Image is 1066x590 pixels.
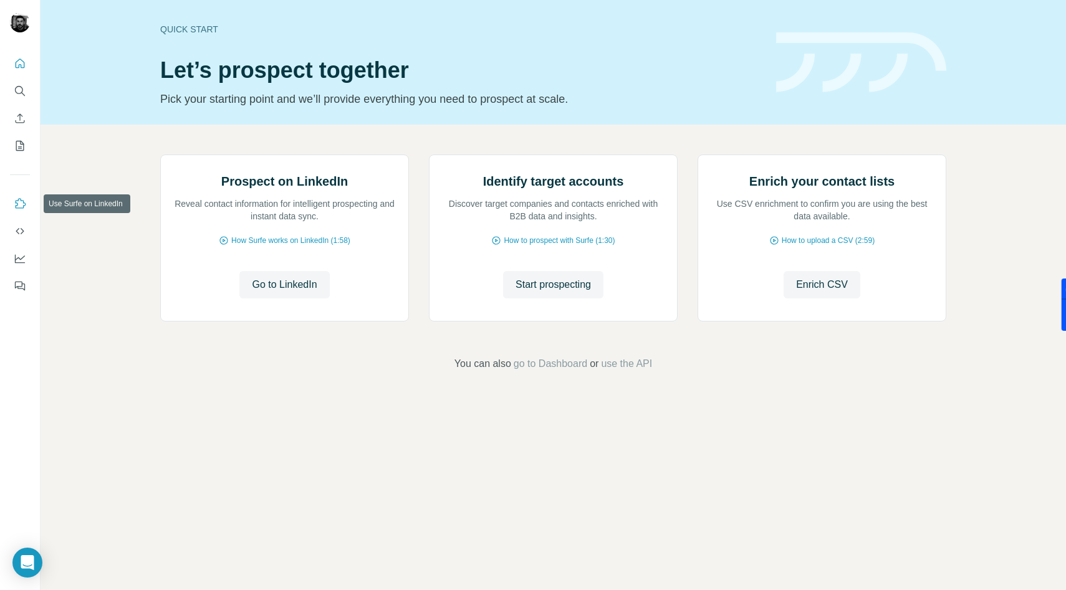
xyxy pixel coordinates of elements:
[160,58,761,83] h1: Let’s prospect together
[782,235,875,246] span: How to upload a CSV (2:59)
[173,197,396,222] p: Reveal contact information for intelligent prospecting and instant data sync.
[10,275,30,297] button: Feedback
[796,277,848,292] span: Enrich CSV
[10,52,30,75] button: Quick start
[504,235,615,246] span: How to prospect with Surfe (1:30)
[10,247,30,270] button: Dashboard
[10,135,30,157] button: My lists
[10,193,30,215] button: Use Surfe on LinkedIn
[10,107,30,130] button: Enrich CSV
[516,277,591,292] span: Start prospecting
[221,173,348,190] h2: Prospect on LinkedIn
[454,356,511,371] span: You can also
[776,32,946,93] img: banner
[10,220,30,242] button: Use Surfe API
[784,271,860,298] button: Enrich CSV
[12,548,42,578] div: Open Intercom Messenger
[160,23,761,36] div: Quick start
[514,356,587,371] button: go to Dashboard
[252,277,317,292] span: Go to LinkedIn
[10,80,30,102] button: Search
[239,271,329,298] button: Go to LinkedIn
[601,356,652,371] button: use the API
[503,271,603,298] button: Start prospecting
[231,235,350,246] span: How Surfe works on LinkedIn (1:58)
[749,173,895,190] h2: Enrich your contact lists
[483,173,624,190] h2: Identify target accounts
[160,90,761,108] p: Pick your starting point and we’ll provide everything you need to prospect at scale.
[590,356,598,371] span: or
[711,197,933,222] p: Use CSV enrichment to confirm you are using the best data available.
[10,12,30,32] img: Avatar
[442,197,665,222] p: Discover target companies and contacts enriched with B2B data and insights.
